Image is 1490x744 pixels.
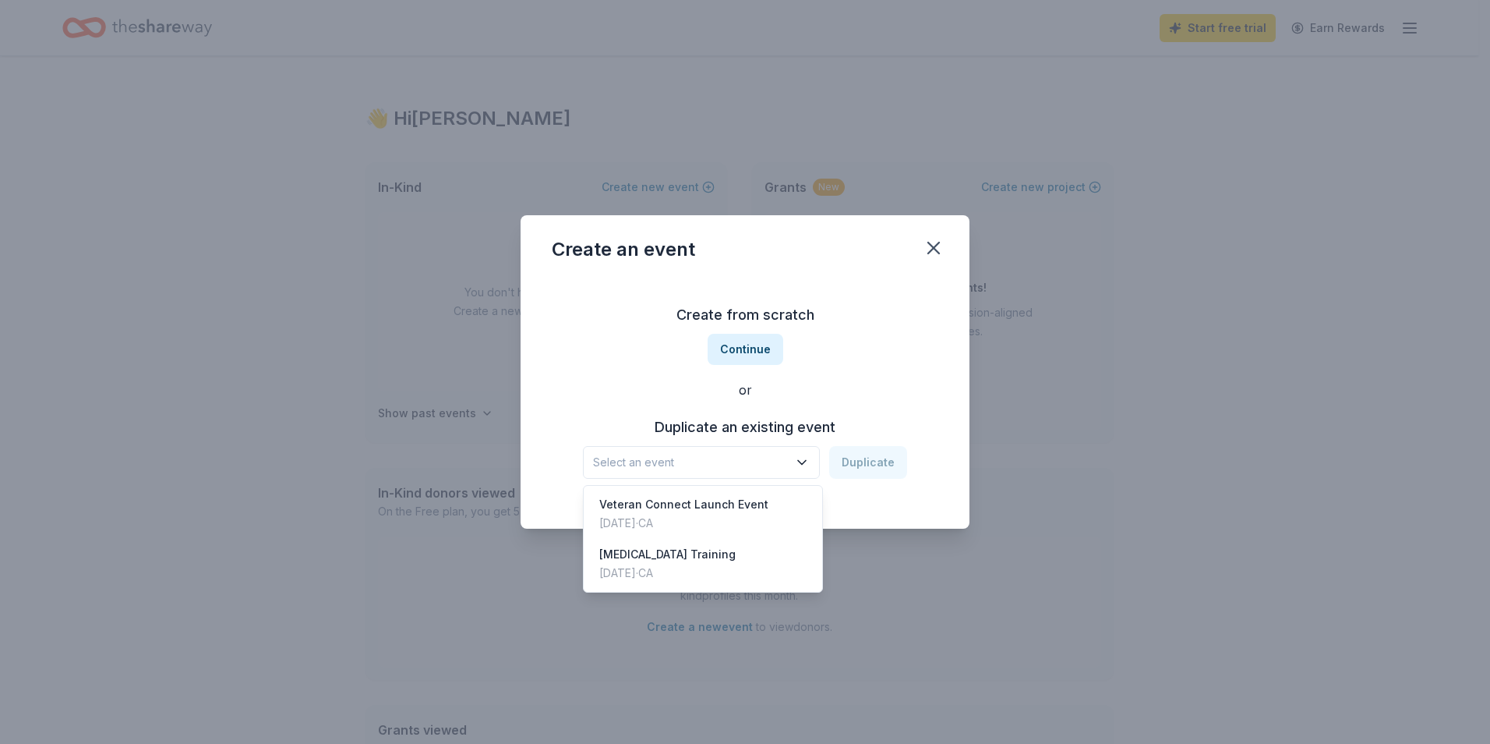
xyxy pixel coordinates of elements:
div: Veteran Connect Launch Event [599,495,768,514]
div: [DATE] · CA [599,514,768,533]
span: Select an event [593,453,788,472]
div: [DATE] · CA [599,564,736,583]
div: [MEDICAL_DATA] Training [599,545,736,564]
button: Select an event [583,446,820,479]
div: Select an event [583,485,823,593]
